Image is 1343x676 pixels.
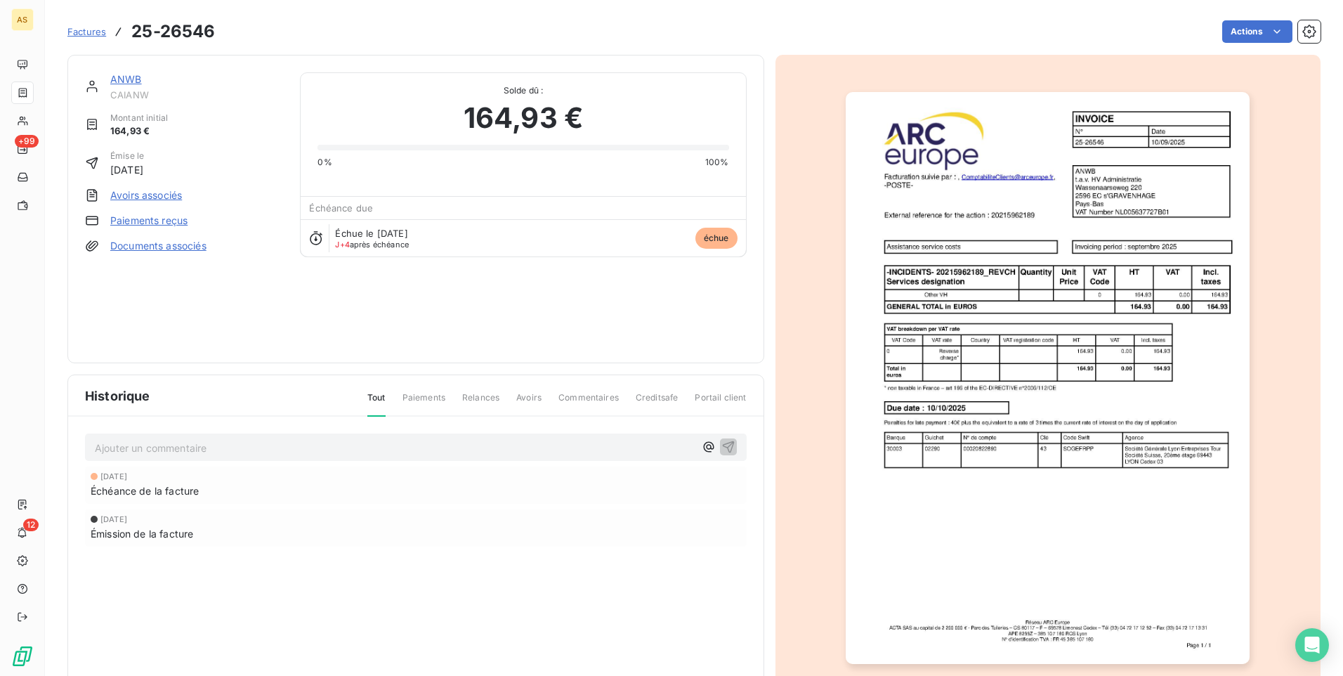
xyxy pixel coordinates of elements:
[131,19,215,44] h3: 25-26546
[1222,20,1292,43] button: Actions
[100,515,127,524] span: [DATE]
[464,97,583,139] span: 164,93 €
[695,391,746,415] span: Portail client
[705,156,729,169] span: 100%
[317,156,332,169] span: 0%
[335,240,409,249] span: après échéance
[846,92,1250,664] img: invoice_thumbnail
[110,162,144,177] span: [DATE]
[335,240,349,249] span: J+4
[91,526,193,541] span: Émission de la facture
[516,391,542,415] span: Avoirs
[85,386,150,405] span: Historique
[309,202,373,214] span: Échéance due
[367,391,386,417] span: Tout
[402,391,445,415] span: Paiements
[110,239,207,253] a: Documents associés
[110,124,168,138] span: 164,93 €
[462,391,499,415] span: Relances
[1295,628,1329,662] div: Open Intercom Messenger
[558,391,619,415] span: Commentaires
[110,150,144,162] span: Émise le
[11,8,34,31] div: AS
[110,89,283,100] span: CAIANW
[636,391,679,415] span: Creditsafe
[67,26,106,37] span: Factures
[110,188,182,202] a: Avoirs associés
[23,519,39,531] span: 12
[110,214,188,228] a: Paiements reçus
[100,472,127,481] span: [DATE]
[110,73,142,85] a: ANWB
[67,25,106,39] a: Factures
[91,483,199,498] span: Échéance de la facture
[695,228,738,249] span: échue
[11,645,34,668] img: Logo LeanPay
[110,112,168,124] span: Montant initial
[317,84,728,97] span: Solde dû :
[335,228,407,239] span: Échue le [DATE]
[15,135,39,148] span: +99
